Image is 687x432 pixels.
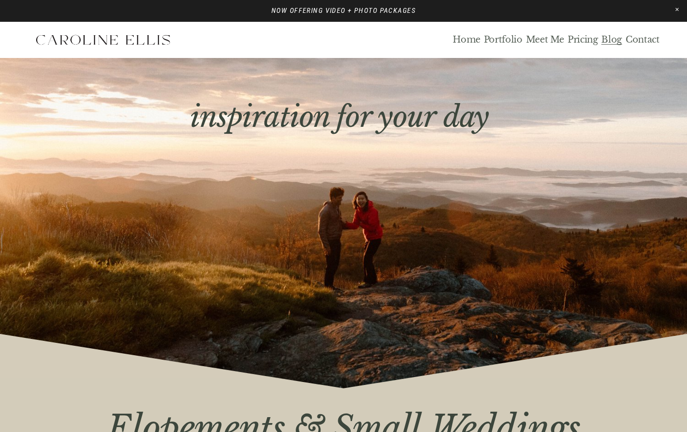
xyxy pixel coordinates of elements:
[190,99,489,135] em: inspiration for your day
[601,34,622,46] a: Blog
[27,28,178,53] img: North Carolina Elopement Photographer
[626,34,660,46] a: Contact
[484,34,523,46] a: Portfolio
[568,34,598,46] a: Pricing
[526,34,565,46] a: Meet Me
[453,34,480,46] a: Home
